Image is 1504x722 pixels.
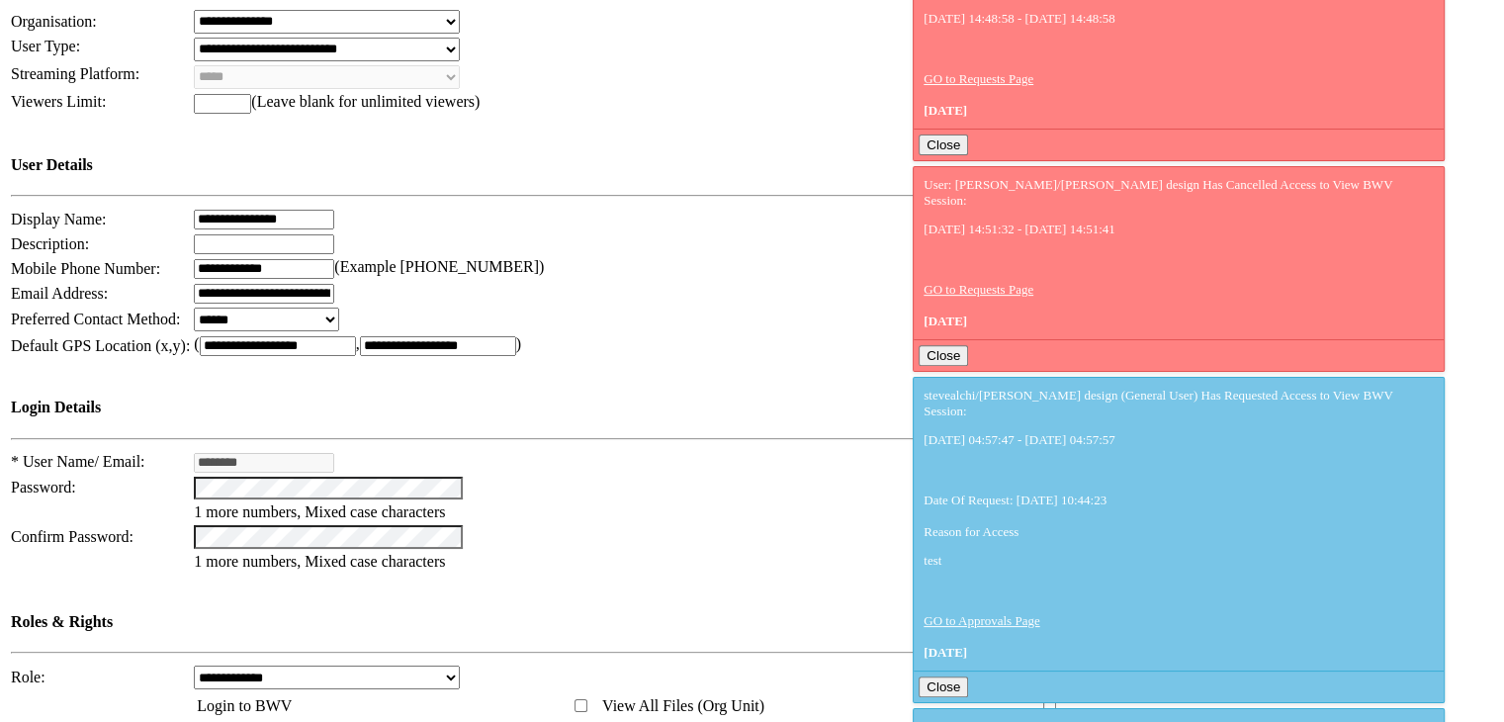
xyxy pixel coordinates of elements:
span: Mobile Phone Number: [11,260,160,277]
p: test [924,553,1434,569]
span: Default GPS Location (x,y): [11,337,190,354]
span: Preferred Contact Method: [11,311,181,327]
h4: Roles & Rights [11,613,1062,631]
span: Login to BWV [197,697,292,714]
button: Close [919,345,968,366]
span: Display Name: [11,211,106,227]
a: GO to Requests Page [924,71,1033,86]
h4: Login Details [11,399,1062,416]
span: [DATE] [924,645,967,660]
span: User Type: [11,38,80,54]
span: Viewers Limit: [11,93,106,110]
span: Organisation: [11,13,97,30]
span: 1 more numbers, Mixed case characters [194,553,445,570]
a: GO to Approvals Page [924,613,1039,628]
button: Close [919,135,968,155]
button: Close [919,677,968,697]
h4: User Details [11,156,1062,174]
p: [DATE] 04:57:47 - [DATE] 04:57:57 [924,432,1434,448]
span: Confirm Password: [11,528,133,545]
span: (Example [PHONE_NUMBER]) [334,258,544,275]
span: 1 more numbers, Mixed case characters [194,503,445,520]
span: * User Name/ Email: [11,453,145,470]
span: (Leave blank for unlimited viewers) [251,93,480,110]
span: [DATE] [924,103,967,118]
p: [DATE] 14:48:58 - [DATE] 14:48:58 [924,11,1434,27]
span: [DATE] [924,314,967,328]
td: Role: [10,665,191,690]
span: Email Address: [11,285,108,302]
a: GO to Requests Page [924,282,1033,297]
div: User: [PERSON_NAME]/[PERSON_NAME] design Has Cancelled Access to View BWV Session: [924,177,1434,329]
div: stevealchi/[PERSON_NAME] design (General User) Has Requested Access to View BWV Session: Date Of ... [924,388,1434,661]
p: [DATE] 14:51:32 - [DATE] 14:51:41 [924,222,1434,237]
td: ( , ) [193,334,1063,357]
span: Description: [11,235,89,252]
span: Streaming Platform: [11,65,139,82]
span: Password: [11,479,76,496]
